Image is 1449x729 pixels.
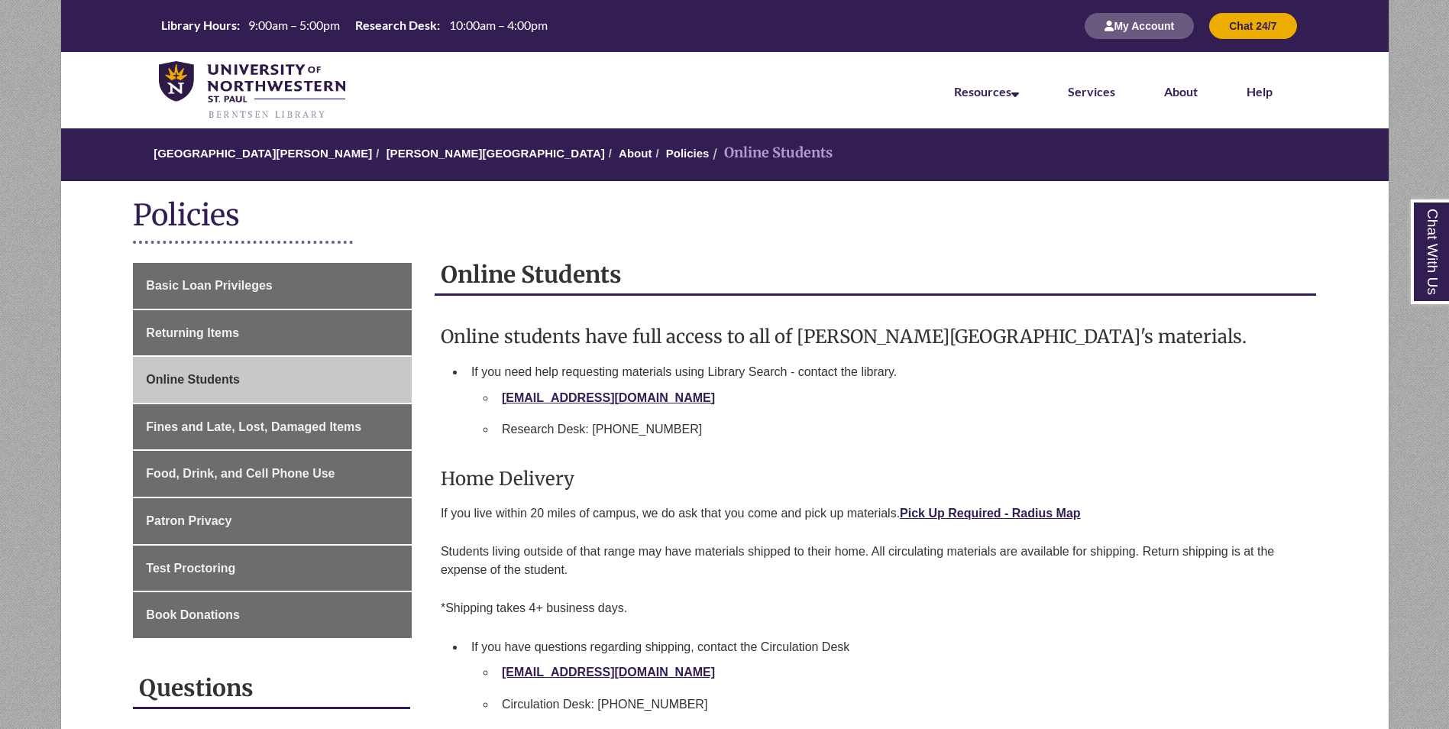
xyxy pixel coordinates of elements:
a: Pick Up Required - Radius Map [900,507,1080,520]
table: Hours Today [155,17,554,34]
span: 9:00am – 5:00pm [248,18,340,32]
a: Test Proctoring [133,546,412,591]
h1: Policies [133,196,1315,237]
a: Book Donations [133,592,412,638]
a: My Account [1085,19,1194,32]
a: Help [1247,84,1273,99]
a: Resources [954,84,1019,99]
a: Policies [666,147,710,160]
li: Research Desk: [PHONE_NUMBER] [496,413,1304,446]
span: Test Proctoring [146,562,235,575]
a: About [1164,84,1198,99]
a: About [619,147,652,160]
img: UNWSP Library Logo [159,61,346,121]
h3: Home Delivery [441,467,1310,491]
a: Returning Items [133,310,412,356]
h2: Questions [133,669,410,709]
li: Online Students [709,142,833,164]
a: Basic Loan Privileges [133,263,412,309]
a: [EMAIL_ADDRESS][DOMAIN_NAME] [502,666,715,679]
div: Guide Page Menu [133,263,412,638]
span: 10:00am – 4:00pm [449,18,548,32]
a: Fines and Late, Lost, Damaged Items [133,404,412,450]
a: Food, Drink, and Cell Phone Use [133,451,412,497]
li: If you have questions regarding shipping, contact the Circulation Desk [465,631,1310,727]
th: Library Hours: [155,17,242,34]
p: Students living outside of that range may have materials shipped to their home. All circulating m... [441,536,1310,585]
button: Chat 24/7 [1209,13,1296,39]
button: My Account [1085,13,1194,39]
span: Food, Drink, and Cell Phone Use [146,467,335,480]
a: [PERSON_NAME][GEOGRAPHIC_DATA] [387,147,605,160]
h2: Online Students [435,255,1316,296]
span: Fines and Late, Lost, Damaged Items [146,420,361,433]
a: Services [1068,84,1115,99]
a: [GEOGRAPHIC_DATA][PERSON_NAME] [154,147,372,160]
span: Basic Loan Privileges [146,279,272,292]
a: Hours Today [155,17,554,35]
span: Book Donations [146,608,240,621]
a: Chat 24/7 [1209,19,1296,32]
a: Online Students [133,357,412,403]
span: Patron Privacy [146,514,231,527]
li: Circulation Desk: [PHONE_NUMBER] [496,688,1304,721]
a: [EMAIL_ADDRESS][DOMAIN_NAME] [502,391,715,404]
span: Returning Items [146,326,239,339]
p: If you live within 20 miles of campus, we do ask that you come and pick up materials. [441,498,1310,529]
span: Online Students [146,373,240,386]
p: *Shipping takes 4+ business days. [441,593,1310,624]
h3: Online students have full access to all of [PERSON_NAME][GEOGRAPHIC_DATA]'s materials. [441,325,1310,348]
a: Patron Privacy [133,498,412,544]
th: Research Desk: [349,17,442,34]
li: If you need help requesting materials using Library Search - contact the library. [465,356,1310,452]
